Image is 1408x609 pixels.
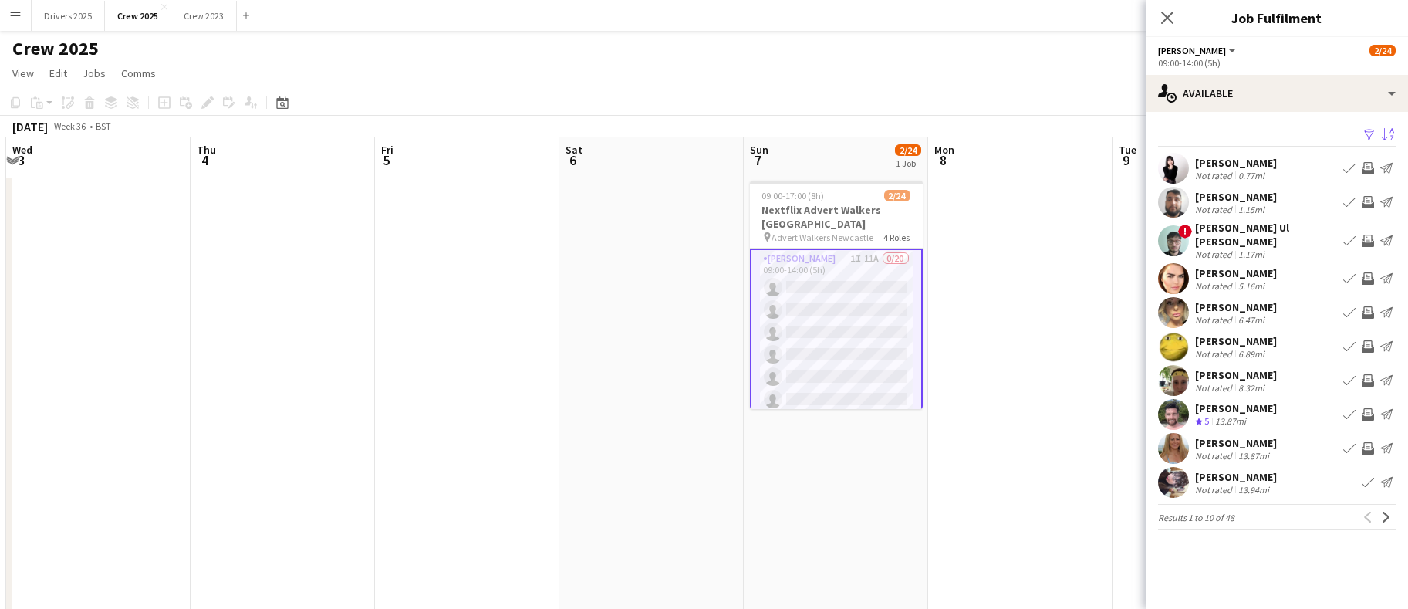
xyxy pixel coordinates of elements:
span: 8 [932,151,954,169]
span: 09:00-17:00 (8h) [762,190,825,201]
div: Not rated [1195,170,1235,181]
span: Thu [197,143,216,157]
div: 13.87mi [1212,415,1249,428]
div: Available [1146,75,1408,112]
div: [PERSON_NAME] [1195,334,1277,348]
span: 2/24 [884,190,910,201]
div: BST [96,120,111,132]
a: Comms [115,63,162,83]
span: Advert Walkers Newcastle [772,232,874,243]
div: 13.87mi [1235,450,1272,462]
span: Sat [566,143,582,157]
div: [PERSON_NAME] [1195,190,1277,204]
span: Results 1 to 10 of 48 [1158,512,1234,523]
div: Not rated [1195,249,1235,260]
div: 6.47mi [1235,314,1268,326]
div: 8.32mi [1235,382,1268,394]
button: Crew 2023 [171,1,237,31]
div: 6.89mi [1235,348,1268,360]
button: [PERSON_NAME] [1158,45,1238,56]
div: [PERSON_NAME] [1195,368,1277,382]
a: Edit [43,63,73,83]
span: 5 [1204,415,1209,427]
span: Advert Walkers [1158,45,1226,56]
div: Not rated [1195,450,1235,462]
span: ! [1178,225,1192,239]
span: 3 [10,151,32,169]
span: 9 [1116,151,1136,169]
div: 13.94mi [1235,484,1272,496]
div: Not rated [1195,348,1235,360]
app-job-card: 09:00-17:00 (8h)2/24Nextflix Advert Walkers [GEOGRAPHIC_DATA] Advert Walkers Newcastle4 Roles[PER... [750,181,923,409]
div: [PERSON_NAME] [1195,266,1277,280]
div: [PERSON_NAME] [1195,401,1277,415]
span: 2/24 [895,144,921,156]
span: Wed [12,143,32,157]
span: 6 [563,151,582,169]
span: Edit [49,66,67,80]
span: Jobs [83,66,106,80]
span: Mon [934,143,954,157]
div: [PERSON_NAME] Ul [PERSON_NAME] [1195,221,1337,249]
span: Week 36 [51,120,89,132]
div: Not rated [1195,204,1235,215]
span: 7 [748,151,768,169]
div: [DATE] [12,119,48,134]
span: View [12,66,34,80]
span: 5 [379,151,393,169]
div: [PERSON_NAME] [1195,436,1277,450]
div: 0.77mi [1235,170,1268,181]
span: Fri [381,143,393,157]
span: 4 Roles [884,232,910,243]
div: 1 Job [896,157,920,169]
div: Not rated [1195,314,1235,326]
h1: Crew 2025 [12,37,99,60]
div: [PERSON_NAME] [1195,156,1277,170]
span: Comms [121,66,156,80]
span: 2/24 [1369,45,1396,56]
span: Sun [750,143,768,157]
div: Not rated [1195,484,1235,496]
h3: Job Fulfilment [1146,8,1408,28]
div: Not rated [1195,382,1235,394]
a: View [6,63,40,83]
div: 09:00-14:00 (5h) [1158,57,1396,69]
span: Tue [1119,143,1136,157]
div: [PERSON_NAME] [1195,470,1277,484]
span: 4 [194,151,216,169]
h3: Nextflix Advert Walkers [GEOGRAPHIC_DATA] [750,203,923,231]
div: 1.17mi [1235,249,1268,260]
div: [PERSON_NAME] [1195,300,1277,314]
div: Not rated [1195,280,1235,292]
button: Crew 2025 [105,1,171,31]
button: Drivers 2025 [32,1,105,31]
div: 1.15mi [1235,204,1268,215]
div: 5.16mi [1235,280,1268,292]
a: Jobs [76,63,112,83]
